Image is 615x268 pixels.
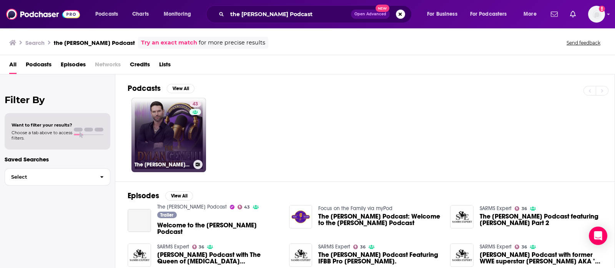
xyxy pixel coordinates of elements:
a: 36 [192,245,204,249]
span: for more precise results [199,38,265,47]
img: The Dylan Gemelli Podcast Featuring IFBB Pro Derrick Simmons Jr. [289,243,312,267]
a: 36 [353,245,366,249]
h3: Search [25,39,45,46]
button: View All [165,191,193,201]
span: New [376,5,389,12]
span: Want to filter your results? [12,122,72,128]
a: 36 [515,245,527,249]
a: Focus on the Family via myPod [318,205,392,212]
a: SARMS Expert [480,243,512,250]
span: 43 [193,100,198,108]
span: The [PERSON_NAME] Podcast featuring [PERSON_NAME] Part 2 [480,213,602,226]
span: 36 [522,207,527,210]
a: 36 [515,206,527,211]
p: Saved Searches [5,156,110,163]
h2: Podcasts [128,84,161,93]
a: SARMS Expert [157,243,189,250]
a: 43 [189,101,201,107]
span: [PERSON_NAME] Podcast with former WWE superstar [PERSON_NAME] AKA "[PERSON_NAME]" [480,252,602,265]
span: Charts [132,9,149,20]
h2: Episodes [128,191,159,201]
a: The Dylan Gemelli Podcast [157,204,227,210]
img: User Profile [588,6,605,23]
a: Welcome to the Dylan Gemelli Podcast [157,222,280,235]
a: The Dylan Gemelli Podcast: Welcome to the Dylan Gemelli Podcast [318,213,441,226]
span: More [524,9,537,20]
span: Open Advanced [354,12,386,16]
a: SARMS Expert [318,243,350,250]
a: Podcasts [26,58,52,74]
img: The Dylan Gemelli Podcast featuring Kenny KO Part 2 [450,205,474,229]
a: Dylan Gemelli Podcast with former WWE superstar Jacques Rougeau AKA "The Mountie" [480,252,602,265]
button: open menu [465,8,518,20]
span: 36 [522,245,527,249]
input: Search podcasts, credits, & more... [227,8,351,20]
a: Credits [130,58,150,74]
a: SARMS Expert [480,205,512,212]
button: Show profile menu [588,6,605,23]
a: Try an exact match [141,38,197,47]
img: Podchaser - Follow, Share and Rate Podcasts [6,7,80,21]
span: Monitoring [164,9,191,20]
button: Select [5,168,110,186]
span: Choose a tab above to access filters. [12,130,72,141]
span: 36 [199,245,204,249]
button: Open AdvancedNew [351,10,390,19]
span: The [PERSON_NAME] Podcast: Welcome to the [PERSON_NAME] Podcast [318,213,441,226]
span: Select [5,174,94,179]
a: Lists [159,58,171,74]
a: Welcome to the Dylan Gemelli Podcast [128,209,151,232]
svg: Add a profile image [599,6,605,12]
a: All [9,58,17,74]
img: Dylan Gemelli Podcast with The Queen of Testosterone Ali Gilbert [128,243,151,267]
button: open menu [518,8,546,20]
a: EpisodesView All [128,191,193,201]
a: 43 [238,205,250,209]
span: Logged in as nicole.koremenos [588,6,605,23]
img: The Dylan Gemelli Podcast: Welcome to the Dylan Gemelli Podcast [289,205,312,229]
button: open menu [158,8,201,20]
span: 36 [360,245,366,249]
span: 43 [244,206,250,209]
h2: Filter By [5,94,110,105]
a: Show notifications dropdown [567,8,579,21]
span: [PERSON_NAME] Podcast with The Queen of [MEDICAL_DATA] [PERSON_NAME] [157,252,280,265]
a: The Dylan Gemelli Podcast featuring Kenny KO Part 2 [480,213,602,226]
a: Dylan Gemelli Podcast with The Queen of Testosterone Ali Gilbert [157,252,280,265]
div: Open Intercom Messenger [589,227,607,245]
a: Episodes [61,58,86,74]
h3: The [PERSON_NAME] Podcast [135,161,190,168]
span: Networks [95,58,121,74]
a: Charts [127,8,153,20]
button: open menu [422,8,467,20]
span: For Business [427,9,457,20]
a: The Dylan Gemelli Podcast Featuring IFBB Pro Derrick Simmons Jr. [318,252,441,265]
div: Search podcasts, credits, & more... [213,5,419,23]
button: View All [167,84,194,93]
a: Show notifications dropdown [548,8,561,21]
a: 43The [PERSON_NAME] Podcast [131,98,206,172]
span: Trailer [160,213,173,217]
span: The [PERSON_NAME] Podcast Featuring IFBB Pro [PERSON_NAME]. [318,252,441,265]
span: Welcome to the [PERSON_NAME] Podcast [157,222,280,235]
button: open menu [90,8,128,20]
button: Send feedback [564,39,603,46]
span: For Podcasters [470,9,507,20]
img: Dylan Gemelli Podcast with former WWE superstar Jacques Rougeau AKA "The Mountie" [450,243,474,267]
a: PodcastsView All [128,84,194,93]
h3: the [PERSON_NAME] Podcast [54,39,135,46]
span: Podcasts [95,9,118,20]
